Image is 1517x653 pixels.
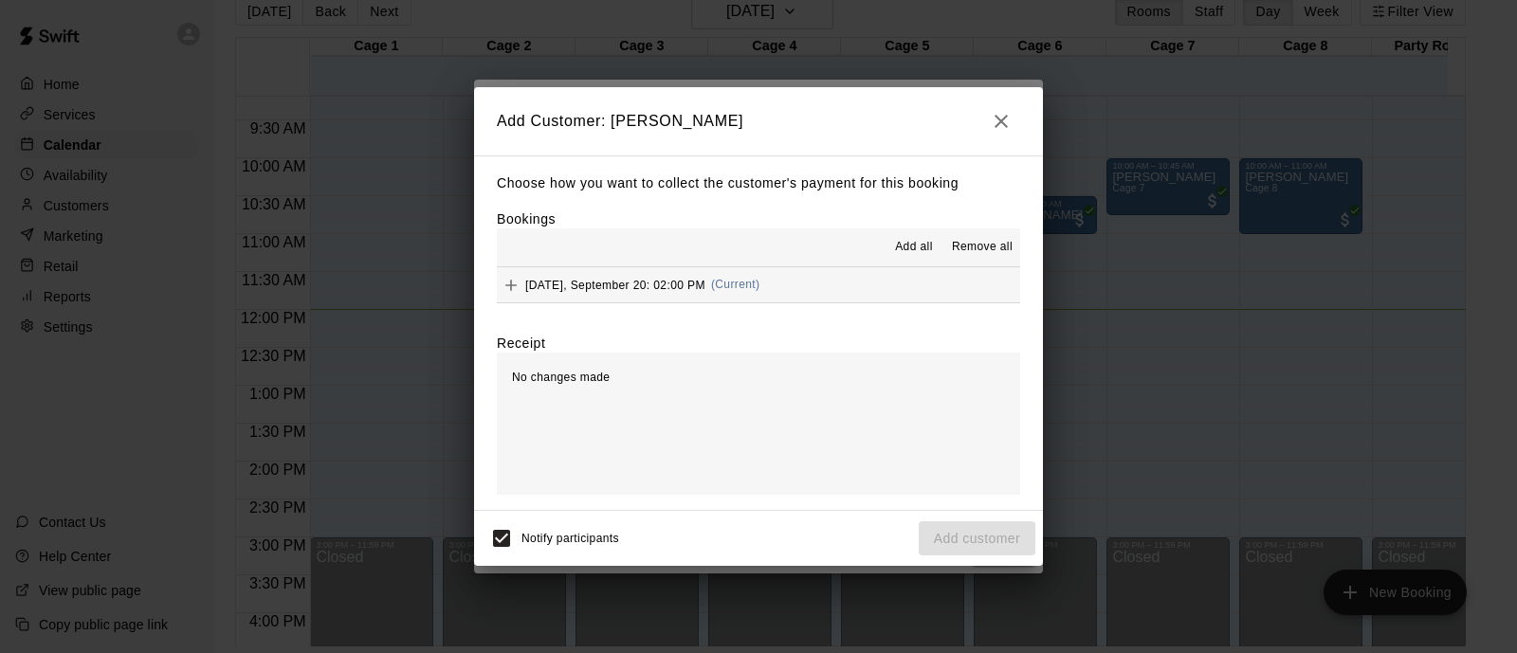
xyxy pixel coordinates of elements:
[474,87,1043,155] h2: Add Customer: [PERSON_NAME]
[952,238,1013,257] span: Remove all
[497,334,545,353] label: Receipt
[497,172,1020,195] p: Choose how you want to collect the customer's payment for this booking
[521,532,619,545] span: Notify participants
[497,211,556,227] label: Bookings
[944,232,1020,263] button: Remove all
[497,267,1020,302] button: Add[DATE], September 20: 02:00 PM(Current)
[497,277,525,291] span: Add
[512,371,610,384] span: No changes made
[525,278,705,291] span: [DATE], September 20: 02:00 PM
[895,238,933,257] span: Add all
[884,232,944,263] button: Add all
[711,278,760,291] span: (Current)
